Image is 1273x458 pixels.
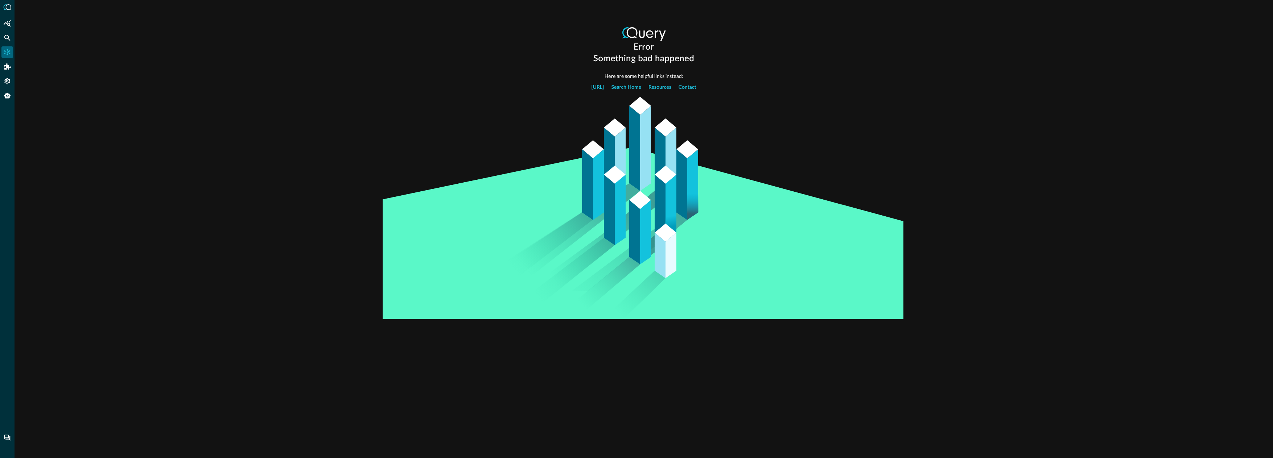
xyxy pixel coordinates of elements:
[1,75,13,87] div: Settings
[1,17,13,29] div: Summary Insights
[679,80,696,95] a: Contact
[605,72,683,80] p: Here are some helpful links instead:
[1,46,13,58] div: Connectors
[1,432,13,444] div: Chat
[593,53,694,64] h2: Something bad happened
[1,32,13,43] div: Federated Search
[634,41,654,53] h1: Error
[2,61,13,72] div: Addons
[648,80,671,95] a: Resources
[1,90,13,101] div: Query Agent
[591,80,604,95] a: [URL]
[611,80,641,95] a: Search Home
